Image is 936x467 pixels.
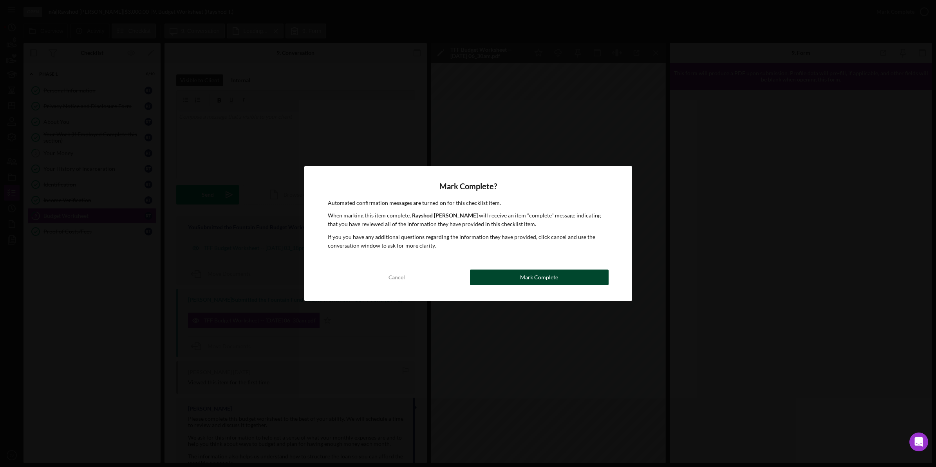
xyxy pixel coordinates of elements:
[520,270,558,285] div: Mark Complete
[328,199,609,207] p: Automated confirmation messages are turned on for this checklist item.
[328,182,609,191] h4: Mark Complete?
[412,212,478,219] b: Rayshod [PERSON_NAME]
[388,270,405,285] div: Cancel
[328,211,609,229] p: When marking this item complete, will receive an item "complete" message indicating that you have...
[470,270,609,285] button: Mark Complete
[328,233,609,250] p: If you you have any additional questions regarding the information they have provided, click canc...
[328,270,466,285] button: Cancel
[909,433,928,451] div: Open Intercom Messenger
